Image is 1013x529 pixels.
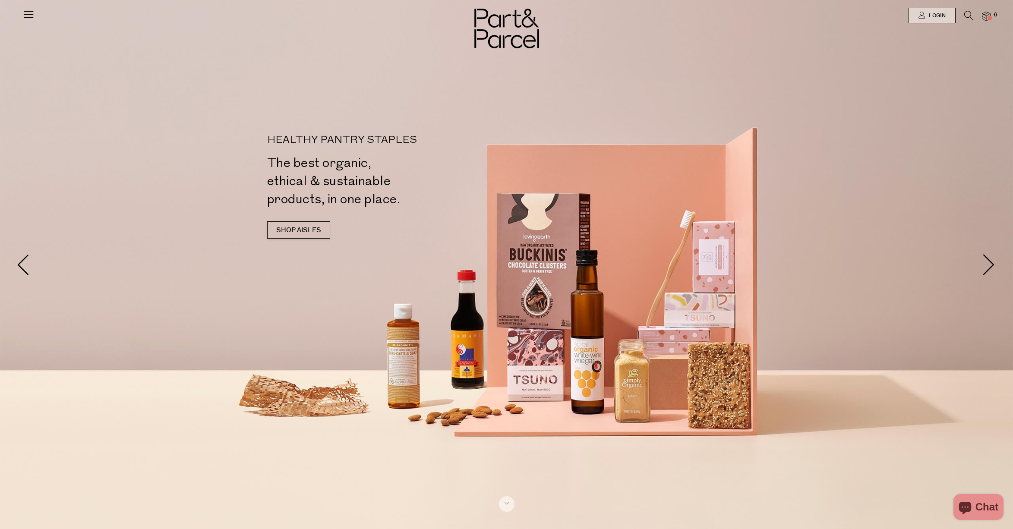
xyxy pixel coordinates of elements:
[267,221,330,239] a: SHOP AISLES
[267,154,510,208] h2: The best organic, ethical & sustainable products, in one place.
[982,12,991,21] a: 6
[991,11,999,19] span: 6
[951,494,1006,522] inbox-online-store-chat: Shopify online store chat
[909,8,956,23] a: Login
[474,9,539,48] img: Part&Parcel
[927,12,946,19] span: Login
[267,135,510,145] p: HEALTHY PANTRY STAPLES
